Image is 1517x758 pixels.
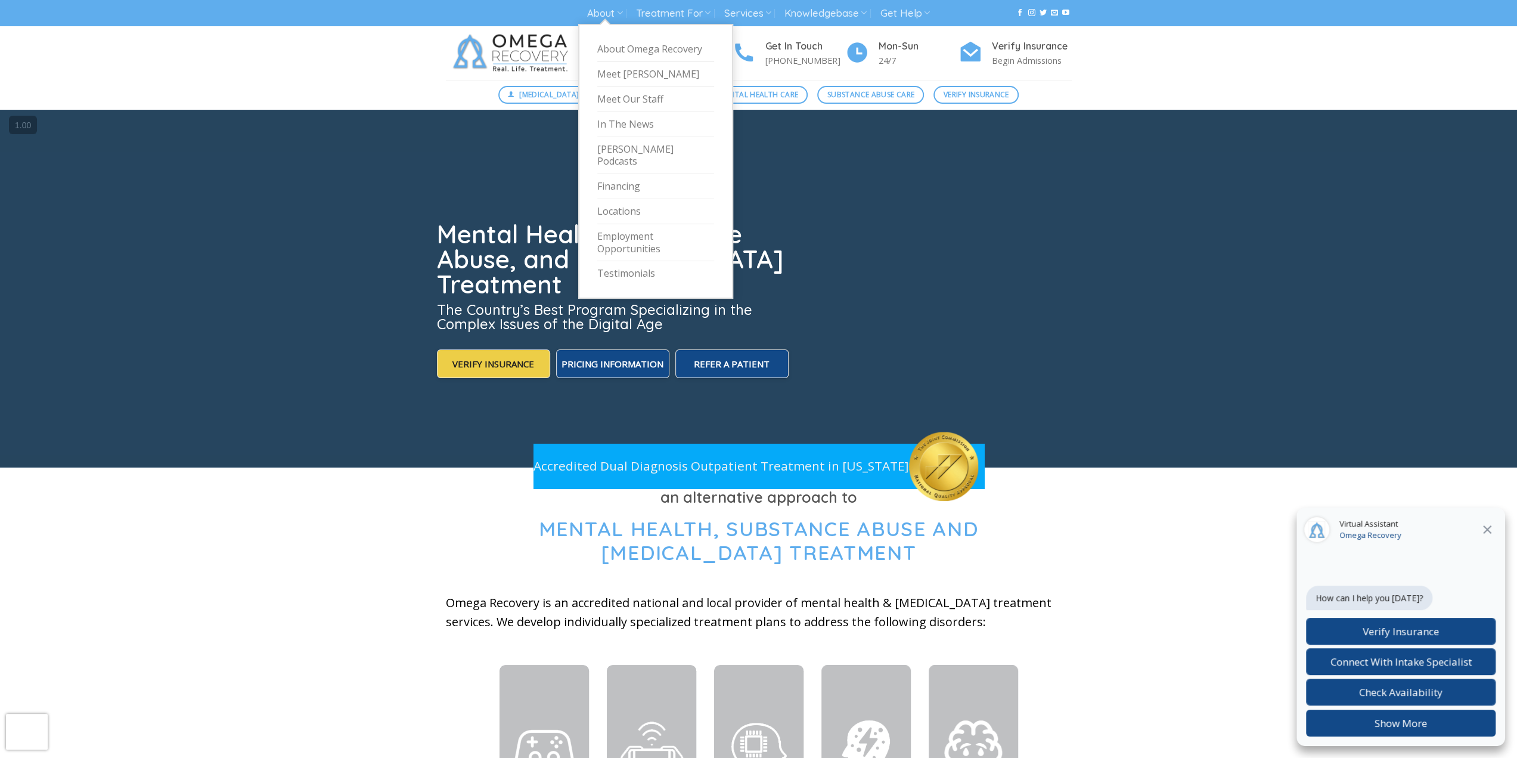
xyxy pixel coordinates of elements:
[933,86,1019,104] a: Verify Insurance
[1016,9,1023,17] a: Follow on Facebook
[880,2,930,24] a: Get Help
[719,89,798,100] span: Mental Health Care
[446,485,1072,509] h3: an alternative approach to
[498,86,589,104] a: [MEDICAL_DATA]
[437,222,791,297] h1: Mental Health, Substance Abuse, and [MEDICAL_DATA] Treatment
[597,37,714,62] a: About Omega Recovery
[597,112,714,137] a: In The News
[597,87,714,112] a: Meet Our Staff
[709,86,808,104] a: Mental Health Care
[765,54,845,67] p: [PHONE_NUMBER]
[784,2,867,24] a: Knowledgebase
[597,174,714,199] a: Financing
[597,224,714,262] a: Employment Opportunities
[597,199,714,224] a: Locations
[992,39,1072,54] h4: Verify Insurance
[817,86,924,104] a: Substance Abuse Care
[992,54,1072,67] p: Begin Admissions
[597,261,714,286] a: Testimonials
[765,39,845,54] h4: Get In Touch
[879,39,958,54] h4: Mon-Sun
[1040,9,1047,17] a: Follow on Twitter
[519,89,579,100] span: [MEDICAL_DATA]
[1062,9,1069,17] a: Follow on YouTube
[437,302,791,331] h3: The Country’s Best Program Specializing in the Complex Issues of the Digital Age
[597,137,714,175] a: [PERSON_NAME] Podcasts
[597,62,714,87] a: Meet [PERSON_NAME]
[446,26,580,80] img: Omega Recovery
[1028,9,1035,17] a: Follow on Instagram
[732,39,845,68] a: Get In Touch [PHONE_NUMBER]
[879,54,958,67] p: 24/7
[636,2,711,24] a: Treatment For
[446,593,1072,632] p: Omega Recovery is an accredited national and local provider of mental health & [MEDICAL_DATA] tre...
[827,89,914,100] span: Substance Abuse Care
[958,39,1072,68] a: Verify Insurance Begin Admissions
[1051,9,1058,17] a: Send us an email
[539,516,979,566] span: Mental Health, Substance Abuse and [MEDICAL_DATA] Treatment
[724,2,771,24] a: Services
[533,456,909,476] p: Accredited Dual Diagnosis Outpatient Treatment in [US_STATE]
[944,89,1009,100] span: Verify Insurance
[587,2,622,24] a: About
